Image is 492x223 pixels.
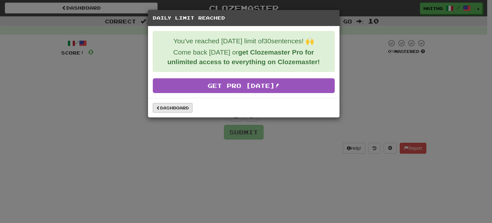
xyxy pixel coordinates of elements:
[167,48,320,65] strong: get Clozemaster Pro for unlimited access to everything on Clozemaster!
[158,47,330,67] p: Come back [DATE] or
[153,15,335,21] h5: Daily Limit Reached
[153,78,335,93] a: Get Pro [DATE]!
[153,103,193,113] a: Dashboard
[158,36,330,46] p: You've reached [DATE] limit of 30 sentences! 🙌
